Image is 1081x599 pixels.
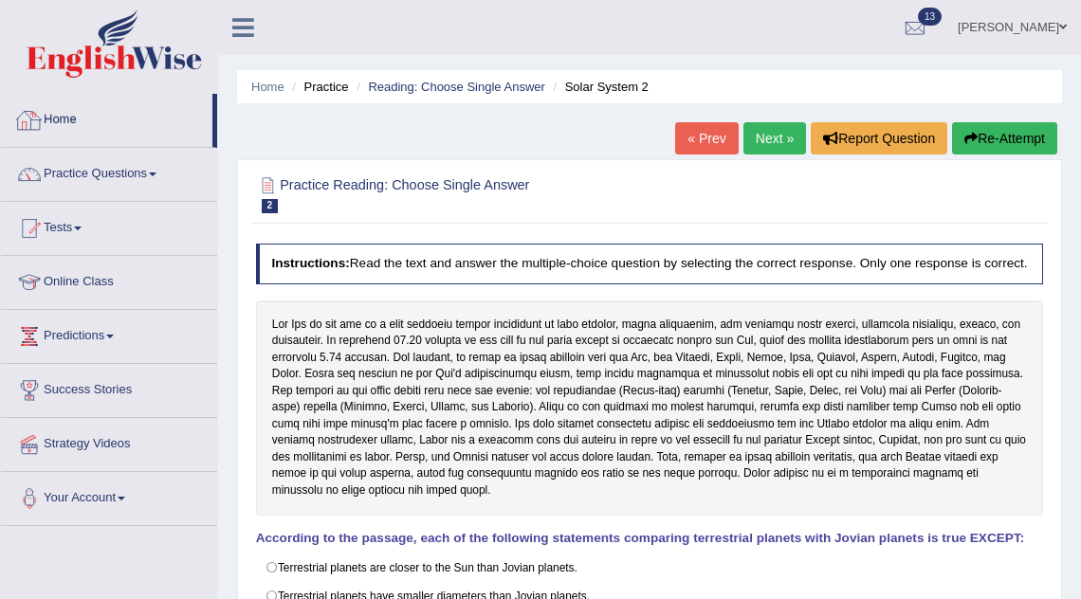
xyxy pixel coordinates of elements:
li: Solar System 2 [548,78,648,96]
a: Tests [1,202,217,249]
a: Next » [743,122,806,154]
a: Predictions [1,310,217,357]
span: 2 [262,199,279,213]
button: Report Question [811,122,947,154]
a: « Prev [675,122,738,154]
a: Home [251,80,284,94]
label: Terrestrial planets are closer to the Sun than Jovian planets. [256,554,1044,582]
h4: According to the passage, each of the following statements comparing terrestrial planets with Jov... [256,532,1044,546]
a: Home [1,94,212,141]
a: Your Account [1,472,217,519]
a: Reading: Choose Single Answer [368,80,544,94]
a: Online Class [1,256,217,303]
h2: Practice Reading: Choose Single Answer [256,173,744,213]
h4: Read the text and answer the multiple-choice question by selecting the correct response. Only one... [256,244,1044,283]
button: Re-Attempt [952,122,1057,154]
a: Strategy Videos [1,418,217,465]
a: Success Stories [1,364,217,411]
li: Practice [287,78,348,96]
a: Practice Questions [1,148,217,195]
div: Lor Ips do sit ame co a elit seddoeiu tempor incididunt ut labo etdolor, magna aliquaenim, adm ve... [256,300,1044,516]
b: Instructions: [271,256,349,270]
span: 13 [918,8,942,26]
